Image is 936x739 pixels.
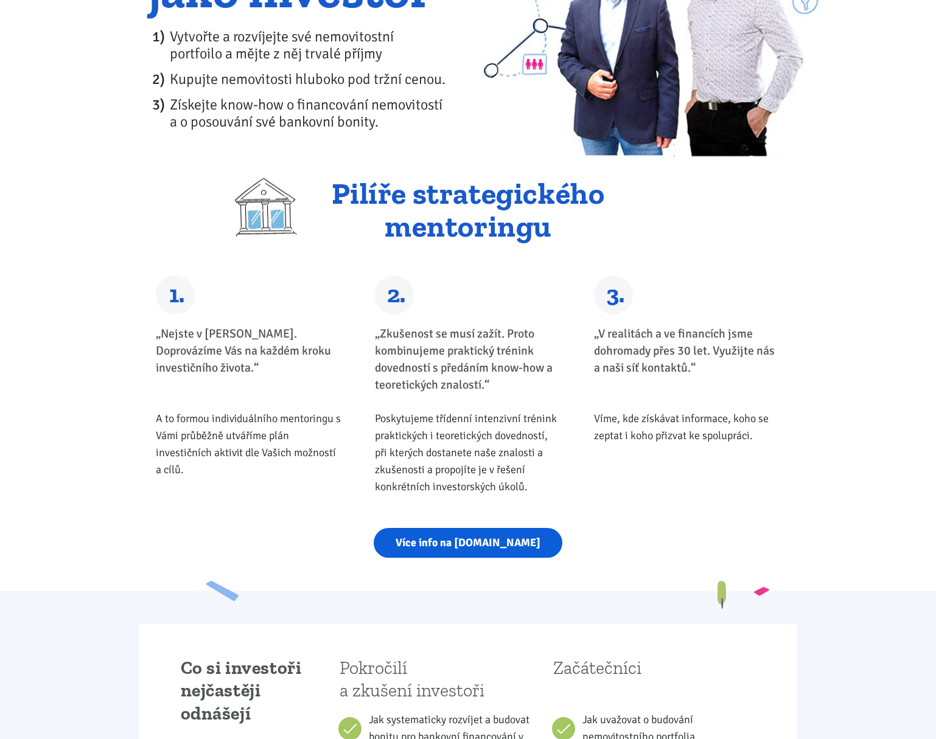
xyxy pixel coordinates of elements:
div: Víme, kde získávat informace, koho se zeptat i koho přizvat ke spolupráci. [594,410,780,444]
div: A to formou individuálního mentoringu s Vámi průběžně utváříme plán investičních aktivit dle Vaši... [156,410,342,478]
div: 1. [156,276,195,314]
li: Kupujte nemovitosti hluboko pod tržní cenou. [170,71,460,88]
a: Více info na [DOMAIN_NAME] [374,528,562,558]
div: „Nejste v [PERSON_NAME]. Doprovázíme Vás na každém kroku investičního života.“ [156,325,342,404]
h2: Co si investoři nejčastěji odnášejí [181,657,312,726]
li: Vytvořte a rozvíjejte své nemovitostní portfoilo a mějte z něj trvalé příjmy [170,28,460,62]
li: Získejte know-how o financování nemovitostí a o posouvání své bankovní bonity. [170,96,460,130]
div: „V realitách a ve financích jsme dohromady přes 30 let. Využijte nás a naši síť kontaktů.“ [594,325,780,404]
h4: Začátečníci [553,657,750,706]
div: 3. [594,276,633,314]
div: 2. [375,276,414,314]
div: „Zkušenost se musí zažít. Proto kombinujeme praktický trénink dovedností s předáním know-how a te... [375,325,561,404]
h4: Pokročilí a zkušení investoři [340,657,537,706]
div: Poskytujeme třídenní intenzivní trénink praktických i teoretických dovedností, při kterých dostan... [375,410,561,495]
h2: Pilíře strategického mentoringu [148,178,789,243]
